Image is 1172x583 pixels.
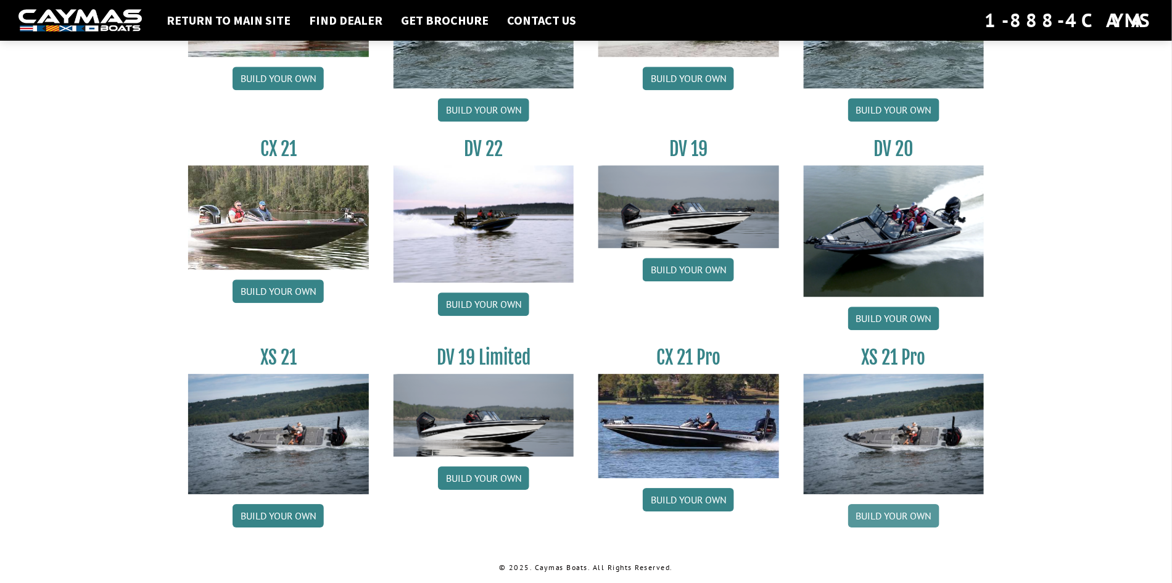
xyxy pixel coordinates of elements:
[598,374,779,478] img: CX-21Pro_thumbnail.jpg
[598,138,779,160] h3: DV 19
[188,346,369,369] h3: XS 21
[438,292,529,316] a: Build your own
[303,12,389,28] a: Find Dealer
[188,374,369,494] img: XS_21_thumbnail.jpg
[804,138,984,160] h3: DV 20
[394,346,574,369] h3: DV 19 Limited
[643,67,734,90] a: Build your own
[19,9,142,32] img: white-logo-c9c8dbefe5ff5ceceb0f0178aa75bf4bb51f6bca0971e226c86eb53dfe498488.png
[394,138,574,160] h3: DV 22
[848,98,939,122] a: Build your own
[598,165,779,248] img: dv-19-ban_from_website_for_caymas_connect.png
[438,466,529,490] a: Build your own
[395,12,495,28] a: Get Brochure
[848,504,939,527] a: Build your own
[643,488,734,511] a: Build your own
[804,165,984,297] img: DV_20_from_website_for_caymas_connect.png
[804,374,984,494] img: XS_21_thumbnail.jpg
[848,307,939,330] a: Build your own
[438,98,529,122] a: Build your own
[394,374,574,457] img: dv-19-ban_from_website_for_caymas_connect.png
[984,7,1153,34] div: 1-888-4CAYMAS
[188,138,369,160] h3: CX 21
[188,165,369,269] img: CX21_thumb.jpg
[804,346,984,369] h3: XS 21 Pro
[501,12,582,28] a: Contact Us
[233,279,324,303] a: Build your own
[233,67,324,90] a: Build your own
[598,346,779,369] h3: CX 21 Pro
[394,165,574,283] img: DV22_original_motor_cropped_for_caymas_connect.jpg
[643,258,734,281] a: Build your own
[233,504,324,527] a: Build your own
[160,12,297,28] a: Return to main site
[188,562,984,573] p: © 2025. Caymas Boats. All Rights Reserved.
